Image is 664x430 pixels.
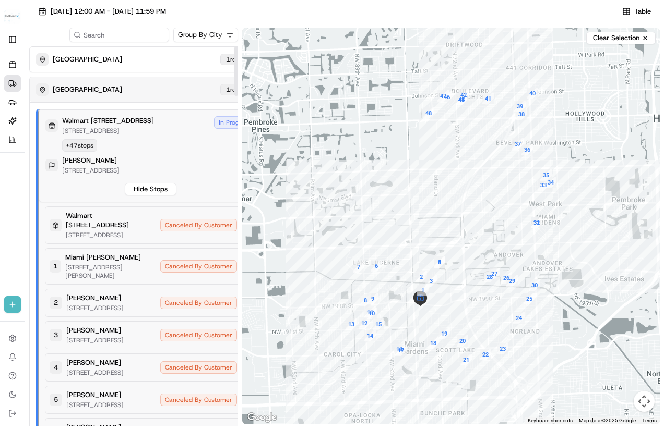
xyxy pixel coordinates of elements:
[517,140,537,159] div: waypoint-job_iUrN5rWx7ez9rzbgdzrMN5
[62,116,154,126] p: Walmart [STREET_ADDRESS]
[642,417,657,423] a: Terms
[360,302,380,322] div: waypoint-job_iUrN5rWx7ez9rzbgdzrMN5
[363,289,383,309] div: waypoint-job_iUrN5rWx7ez9rzbgdzrMN5
[369,314,388,334] div: waypoint-job_iUrN5rWx7ez9rzbgdzrMN5
[53,262,57,271] span: 1
[423,333,443,353] div: waypoint-job_iUrN5rWx7ez9rzbgdzrMN5
[354,313,374,333] div: waypoint-job_iUrN5rWx7ez9rzbgdzrMN5
[51,7,166,16] span: [DATE] 12:00 AM - [DATE] 11:59 PM
[30,47,269,72] button: [GEOGRAPHIC_DATA]1route
[541,173,561,192] div: waypoint-job_iUrN5rWx7ez9rzbgdzrMN5
[4,4,21,29] button: Deliverol
[66,293,121,303] p: [PERSON_NAME]
[66,368,124,377] p: [STREET_ADDRESS]
[10,10,31,31] img: Nash
[220,54,251,65] div: 1 route
[54,395,58,404] span: 5
[478,89,498,108] div: waypoint-job_iUrN5rWx7ez9rzbgdzrMN5
[453,331,472,351] div: waypoint-job_iUrN5rWx7ez9rzbgdzrMN5
[74,176,126,185] a: Powered byPylon
[421,271,441,291] div: waypoint-job_iUrN5rWx7ez9rzbgdzrMN5
[62,127,154,135] p: [STREET_ADDRESS]
[454,85,473,105] div: waypoint-job_iUrN5rWx7ez9rzbgdzrMN5
[245,411,279,424] img: Google
[104,177,126,185] span: Pylon
[634,391,655,412] button: Map camera controls
[10,100,29,118] img: 1736555255976-a54dd68f-1ca7-489b-9aae-adbdc363a1c4
[54,330,58,340] span: 3
[66,336,124,345] p: [STREET_ADDRESS]
[35,100,171,110] div: Start new chat
[245,411,279,424] a: Open this area in Google Maps (opens a new window)
[434,324,454,343] div: waypoint-job_iUrN5rWx7ez9rzbgdzrMN5
[65,253,141,262] p: Miami [PERSON_NAME]
[480,267,500,287] div: waypoint-job_iUrN5rWx7ez9rzbgdzrMN5
[62,166,120,175] p: [STREET_ADDRESS]
[502,271,522,291] div: waypoint-job_iUrN5rWx7ez9rzbgdzrMN5
[508,134,528,154] div: waypoint-job_iUrN5rWx7ez9rzbgdzrMN5
[586,32,656,44] button: Clear Selection
[433,86,453,106] div: waypoint-job_iUrN5rWx7ez9rzbgdzrMN5
[66,304,124,312] p: [STREET_ADDRESS]
[53,55,122,64] p: [GEOGRAPHIC_DATA]
[341,314,361,334] div: waypoint-job_iUrN5rWx7ez9rzbgdzrMN5
[360,326,380,346] div: waypoint-job_iUrN5rWx7ez9rzbgdzrMN5
[69,28,169,42] input: Search
[528,417,573,424] button: Keyboard shortcuts
[220,84,251,95] div: 1 route
[355,290,375,310] div: waypoint-job_iUrN5rWx7ez9rzbgdzrMN5
[430,252,449,272] div: waypoint-job_iUrN5rWx7ez9rzbgdzrMN5
[21,151,80,162] span: Knowledge Base
[10,152,19,161] div: 📗
[493,339,513,359] div: waypoint-job_iUrN5rWx7ez9rzbgdzrMN5
[62,139,97,152] div: + 47 stops
[65,263,154,280] p: [STREET_ADDRESS][PERSON_NAME]
[66,211,154,230] p: Walmart [STREET_ADDRESS]
[349,257,369,277] div: waypoint-job_iUrN5rWx7ez9rzbgdzrMN5
[509,308,529,328] div: waypoint-job_iUrN5rWx7ez9rzbgdzrMN5
[496,268,516,288] div: waypoint-job_iUrN5rWx7ez9rzbgdzrMN5
[476,345,495,364] div: waypoint-job_iUrN5rWx7ez9rzbgdzrMN5
[452,90,471,109] div: waypoint-job_iUrN5rWx7ez9rzbgdzrMN5
[88,152,97,161] div: 💻
[54,298,58,308] span: 2
[413,280,433,300] div: waypoint-job_iUrN5rWx7ez9rzbgdzrMN5
[366,256,386,276] div: waypoint-job_iUrN5rWx7ez9rzbgdzrMN5
[635,7,651,16] span: Table
[99,151,168,162] span: API Documentation
[525,275,544,295] div: waypoint-job_iUrN5rWx7ez9rzbgdzrMN5
[389,339,409,359] div: waypoint-job_iUrN5rWx7ez9rzbgdzrMN5
[6,147,84,166] a: 📗Knowledge Base
[456,350,476,370] div: waypoint-job_iUrN5rWx7ez9rzbgdzrMN5
[10,42,190,58] p: Welcome 👋
[125,183,176,195] button: Hide Stops
[177,103,190,115] button: Start new chat
[533,175,553,195] div: waypoint-job_iUrN5rWx7ez9rzbgdzrMN5
[35,110,132,118] div: We're available if you need us!
[4,9,21,24] img: Deliverol
[30,77,269,102] button: [GEOGRAPHIC_DATA]1route
[66,231,154,239] p: [STREET_ADDRESS]
[484,264,504,284] div: waypoint-job_iUrN5rWx7ez9rzbgdzrMN5
[53,85,122,94] p: [GEOGRAPHIC_DATA]
[66,358,121,367] p: [PERSON_NAME]
[408,287,432,311] div: pickup-job_iUrN5rWx7ez9rzbgdzrMN5
[519,289,539,309] div: waypoint-job_iUrN5rWx7ez9rzbgdzrMN5
[62,156,117,165] p: [PERSON_NAME]
[419,103,438,123] div: waypoint-job_iUrN5rWx7ez9rzbgdzrMN5
[579,417,636,423] span: Map data ©2025 Google
[54,363,58,372] span: 4
[618,4,656,19] button: Table
[66,401,124,409] p: [STREET_ADDRESS]
[66,326,121,335] p: [PERSON_NAME]
[66,390,121,400] p: [PERSON_NAME]
[33,4,171,19] button: [DATE] 12:00 AM - [DATE] 11:59 PM
[84,147,172,166] a: 💻API Documentation
[437,87,457,107] div: waypoint-job_iUrN5rWx7ez9rzbgdzrMN5
[391,340,411,360] div: waypoint-job_iUrN5rWx7ez9rzbgdzrMN5
[178,30,222,40] span: Group By City
[536,165,556,185] div: waypoint-job_iUrN5rWx7ez9rzbgdzrMN5
[411,267,431,287] div: waypoint-job_iUrN5rWx7ez9rzbgdzrMN5
[27,67,172,78] input: Clear
[512,104,531,124] div: waypoint-job_iUrN5rWx7ez9rzbgdzrMN5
